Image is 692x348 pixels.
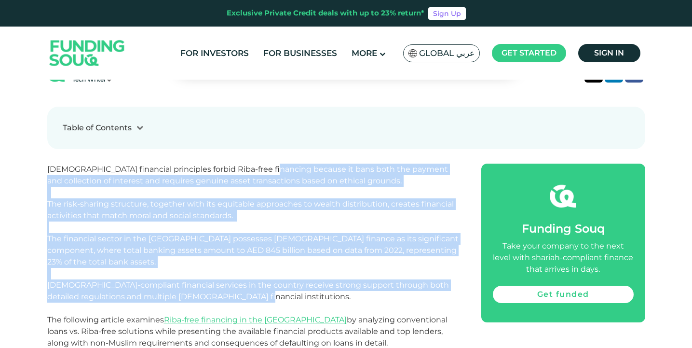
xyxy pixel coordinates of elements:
div: Take your company to the next level with shariah-compliant finance that arrives in days. [493,240,634,275]
span: The risk-sharing structure, together with its equitable approaches to wealth distribution, create... [47,199,454,220]
a: Sign Up [428,7,466,20]
span: Sign in [594,48,624,57]
img: Logo [40,29,135,78]
span: The financial sector in the [GEOGRAPHIC_DATA] possesses [DEMOGRAPHIC_DATA] finance as its signifi... [47,234,459,266]
span: [DEMOGRAPHIC_DATA] financial principles forbid Riba-free financing because it bans both the payme... [47,165,448,185]
a: Sign in [578,44,640,62]
div: Exclusive Private Credit deals with up to 23% return* [227,8,424,19]
span: Get started [502,48,556,57]
a: Get funded [493,286,634,303]
div: Table of Contents [63,122,132,134]
a: For Investors [178,45,251,61]
span: More [352,48,377,58]
span: The following article examines by analyzing conventional loans vs. Riba-free solutions while pres... [47,315,448,348]
span: Global عربي [419,48,475,59]
a: For Businesses [261,45,339,61]
span: Funding Souq [522,222,605,236]
img: fsicon [550,183,576,209]
a: Riba-free financing in the [GEOGRAPHIC_DATA] [164,315,347,324]
span: [DEMOGRAPHIC_DATA]-compliant financial services in the country receive strong support through bot... [47,280,449,301]
img: SA Flag [408,49,417,57]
